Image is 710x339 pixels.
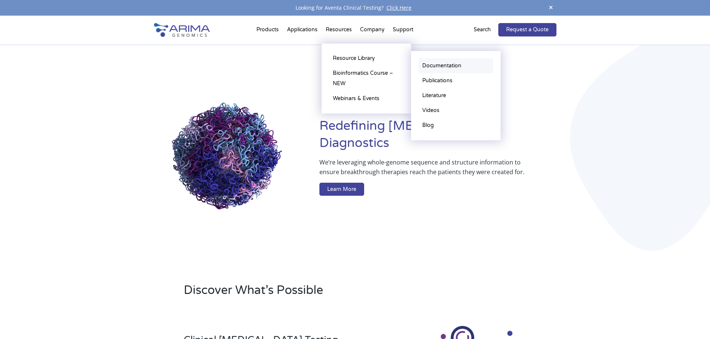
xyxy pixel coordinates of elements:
a: Videos [419,103,493,118]
a: Publications [419,73,493,88]
a: Literature [419,88,493,103]
a: Request a Quote [498,23,556,36]
iframe: Chat Widget [673,303,710,339]
img: Arima-Genomics-logo [154,23,210,37]
h1: Redefining [MEDICAL_DATA] Diagnostics [319,118,556,157]
a: Click Here [384,4,414,11]
a: Documentation [419,58,493,73]
a: Resource Library [329,51,404,66]
div: Looking for Aventa Clinical Testing? [154,3,556,13]
a: Bioinformatics Course – NEW [329,66,404,91]
a: Learn More [319,183,364,196]
a: Blog [419,118,493,133]
h2: Discover What’s Possible [184,282,450,304]
p: Search [474,25,491,35]
p: We’re leveraging whole-genome sequence and structure information to ensure breakthrough therapies... [319,157,526,183]
a: Webinars & Events [329,91,404,106]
